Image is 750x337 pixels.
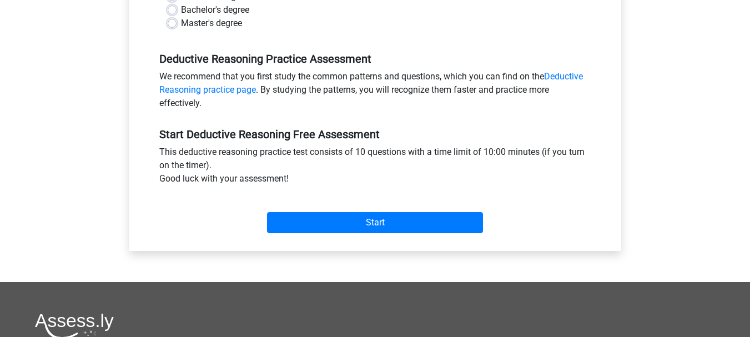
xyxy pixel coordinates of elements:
label: Bachelor's degree [181,3,249,17]
label: Master's degree [181,17,242,30]
input: Start [267,212,483,233]
div: This deductive reasoning practice test consists of 10 questions with a time limit of 10:00 minute... [151,145,600,190]
h5: Start Deductive Reasoning Free Assessment [159,128,591,141]
h5: Deductive Reasoning Practice Assessment [159,52,591,66]
div: We recommend that you first study the common patterns and questions, which you can find on the . ... [151,70,600,114]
